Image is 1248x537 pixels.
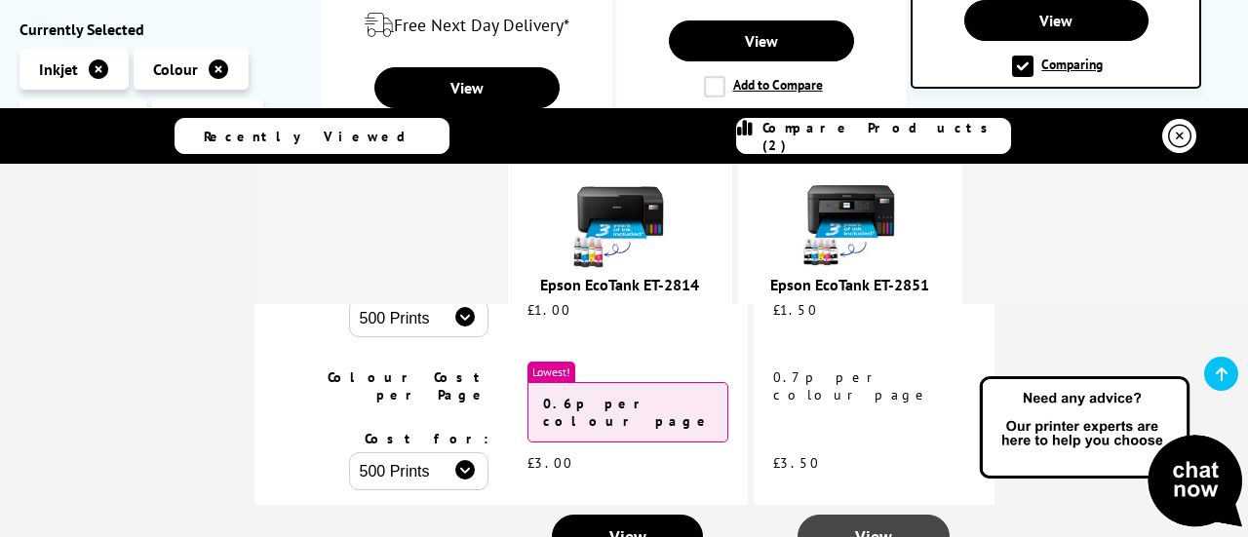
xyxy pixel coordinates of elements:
[773,301,818,319] span: £1.50
[39,59,78,79] span: Inkjet
[975,373,1248,533] img: Open Live Chat window
[204,128,425,145] span: Recently Viewed
[328,368,488,403] span: Colour Cost per Page
[736,118,1011,154] a: Compare Products (2)
[527,301,571,319] span: £1.00
[540,275,699,294] a: Epson EcoTank ET-2814
[770,275,929,294] a: Epson EcoTank ET-2851
[704,76,823,97] label: Add to Compare
[571,173,669,271] img: epson-et-2814-3-years-of-ink-small.jpg
[543,395,713,430] strong: 0.6p per colour page
[669,20,854,61] a: View
[19,19,302,39] div: Currently Selected
[374,67,560,108] a: View
[773,454,820,472] span: £3.50
[773,368,930,403] span: 0.7p per colour page
[762,119,1010,154] span: Compare Products (2)
[365,430,488,447] span: Cost for:
[1012,56,1103,77] label: Comparing
[527,362,575,382] span: Lowest!
[153,59,198,79] span: Colour
[801,173,899,271] img: epson-et-2850-ink-included-new-small.jpg
[527,454,573,472] span: £3.00
[175,118,449,154] a: Recently Viewed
